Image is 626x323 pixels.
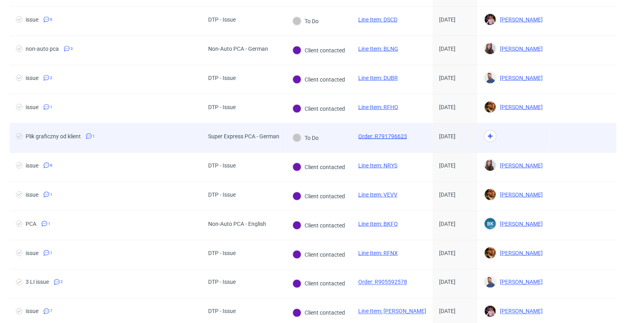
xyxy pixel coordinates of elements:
[208,46,268,52] div: Non-Auto PCA - German
[208,16,236,23] div: DTP - Issue
[293,46,345,55] div: Client contacted
[485,14,496,25] img: Aleks Ziemkowski
[50,250,52,256] span: 1
[293,163,345,171] div: Client contacted
[208,75,236,81] div: DTP - Issue
[208,162,236,169] div: DTP - Issue
[485,160,496,171] img: Sandra Beśka
[485,306,496,317] img: Aleks Ziemkowski
[50,162,52,169] span: 8
[293,309,345,317] div: Client contacted
[293,192,345,201] div: Client contacted
[497,279,543,285] span: [PERSON_NAME]
[358,221,398,227] a: Line Item: BKFO
[485,247,496,259] img: Matteo Corsico
[497,104,543,110] span: [PERSON_NAME]
[92,133,95,140] span: 1
[293,250,345,259] div: Client contacted
[485,43,496,54] img: Sandra Beśka
[50,104,52,110] span: 1
[293,221,345,230] div: Client contacted
[439,308,455,315] span: [DATE]
[497,221,543,227] span: [PERSON_NAME]
[293,17,319,26] div: To Do
[485,277,496,288] img: Michał Rachański
[358,191,397,198] a: Line Item: VEVV
[497,75,543,81] span: [PERSON_NAME]
[497,162,543,169] span: [PERSON_NAME]
[485,189,496,200] img: Matteo Corsico
[497,46,543,52] span: [PERSON_NAME]
[293,134,319,142] div: To Do
[439,191,455,198] span: [DATE]
[208,250,236,256] div: DTP - Issue
[358,162,397,169] a: Line Item: NRYS
[358,279,407,285] a: Order: R905592578
[439,279,455,285] span: [DATE]
[358,104,398,110] a: Line Item: RFHQ
[26,133,81,140] div: Plik graficzny od klient
[208,191,236,198] div: DTP - Issue
[358,75,398,81] a: Line Item: DUBR
[26,104,38,110] div: issue
[50,16,52,23] span: 6
[208,133,279,140] div: Super Express PCA - German
[439,250,455,256] span: [DATE]
[208,221,266,227] div: Non-Auto PCA - English
[50,308,52,315] span: 7
[293,279,345,288] div: Client contacted
[208,279,236,285] div: DTP - Issue
[208,104,236,110] div: DTP - Issue
[60,279,63,285] span: 2
[26,46,59,52] div: non-auto pca
[70,46,73,52] span: 3
[485,102,496,113] img: Matteo Corsico
[439,221,455,227] span: [DATE]
[26,221,36,227] div: PCA
[26,16,38,23] div: issue
[439,133,455,140] span: [DATE]
[439,75,455,81] span: [DATE]
[439,16,455,23] span: [DATE]
[293,104,345,113] div: Client contacted
[26,279,49,285] div: 3 LI issue
[358,133,407,140] a: Order: R791796623
[26,75,38,81] div: issue
[26,162,38,169] div: issue
[293,75,345,84] div: Client contacted
[358,308,426,315] a: Line Item: [PERSON_NAME]
[48,221,50,227] span: 1
[439,46,455,52] span: [DATE]
[439,162,455,169] span: [DATE]
[497,250,543,256] span: [PERSON_NAME]
[358,16,397,23] a: Line Item: DSCD
[26,250,38,256] div: issue
[497,191,543,198] span: [PERSON_NAME]
[358,250,398,256] a: Line Item: RFNX
[485,72,496,84] img: Michał Rachański
[358,46,398,52] a: Line Item: BLNG
[497,308,543,315] span: [PERSON_NAME]
[50,191,52,198] span: 1
[208,308,236,315] div: DTP - Issue
[26,308,38,315] div: issue
[485,218,496,229] figcaption: BK
[26,191,38,198] div: issue
[439,104,455,110] span: [DATE]
[497,16,543,23] span: [PERSON_NAME]
[50,75,52,81] span: 2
